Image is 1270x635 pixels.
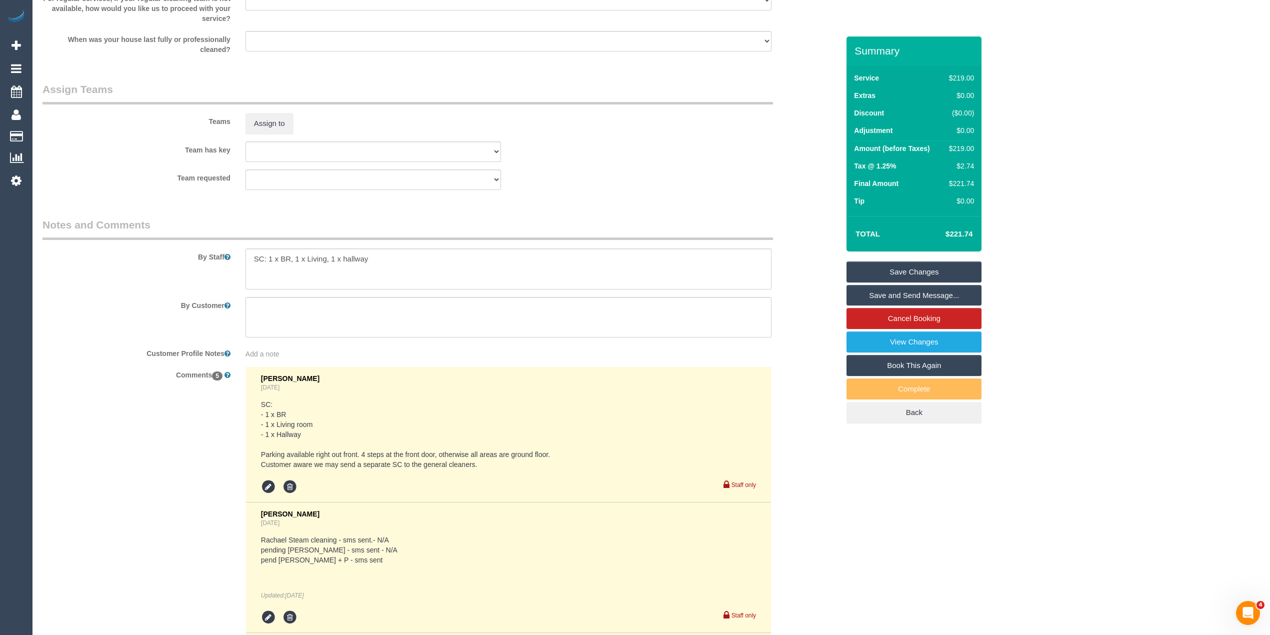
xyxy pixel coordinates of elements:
h4: $221.74 [915,230,972,238]
label: Team has key [35,141,238,155]
label: Final Amount [854,178,898,188]
div: $0.00 [945,196,974,206]
div: $221.74 [945,178,974,188]
span: [PERSON_NAME] [261,510,319,518]
span: [PERSON_NAME] [261,374,319,382]
a: [DATE] [261,519,279,526]
a: View Changes [846,331,981,352]
pre: Rachael Steam cleaning - sms sent.- N/A pending [PERSON_NAME] - sms sent - N/A pend [PERSON_NAME]... [261,535,756,565]
a: Cancel Booking [846,308,981,329]
div: $0.00 [945,90,974,100]
legend: Notes and Comments [42,217,773,240]
legend: Assign Teams [42,82,773,104]
label: By Staff [35,248,238,262]
label: Tip [854,196,864,206]
a: Save Changes [846,261,981,282]
label: Teams [35,113,238,126]
div: $219.00 [945,143,974,153]
div: $2.74 [945,161,974,171]
label: Customer Profile Notes [35,345,238,358]
label: Tax @ 1.25% [854,161,896,171]
a: Book This Again [846,355,981,376]
label: Service [854,73,879,83]
pre: SC: - 1 x BR - 1 x Living room - 1 x Hallway Parking available right out front. 4 steps at the fr... [261,399,756,469]
strong: Total [855,229,880,238]
a: [DATE] [261,384,279,391]
label: Amount (before Taxes) [854,143,929,153]
div: ($0.00) [945,108,974,118]
label: Team requested [35,169,238,183]
label: When was your house last fully or professionally cleaned? [35,31,238,54]
em: Updated: [261,592,304,599]
div: $219.00 [945,73,974,83]
a: Save and Send Message... [846,285,981,306]
img: Automaid Logo [6,10,26,24]
small: Staff only [731,612,756,619]
label: Adjustment [854,125,892,135]
span: 4 [1256,601,1264,609]
span: Oct 01, 2025 17:05 [285,592,303,599]
h3: Summary [854,45,976,56]
small: Staff only [731,481,756,488]
label: By Customer [35,297,238,310]
span: 5 [212,371,222,380]
a: Back [846,402,981,423]
label: Comments [35,366,238,380]
label: Extras [854,90,875,100]
iframe: Intercom live chat [1236,601,1260,625]
div: $0.00 [945,125,974,135]
button: Assign to [245,113,293,134]
label: Discount [854,108,884,118]
span: Add a note [245,350,279,358]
